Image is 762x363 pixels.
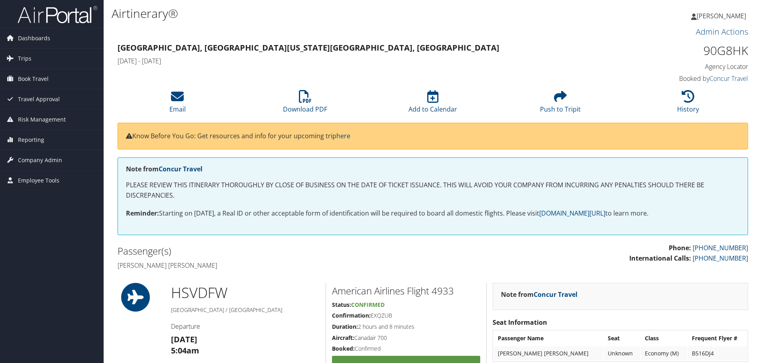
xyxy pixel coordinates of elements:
strong: International Calls: [629,254,691,263]
h5: EXQZUB [332,312,480,320]
p: Know Before You Go: Get resources and info for your upcoming trip [126,131,740,141]
strong: Seat Information [493,318,547,327]
a: Concur Travel [159,165,202,173]
h5: Confirmed [332,345,480,353]
a: [DOMAIN_NAME][URL] [539,209,605,218]
strong: 5:04am [171,345,199,356]
h4: [DATE] - [DATE] [118,57,587,65]
h4: Departure [171,322,320,331]
th: Passenger Name [494,331,603,345]
span: [PERSON_NAME] [697,12,746,20]
strong: Booked: [332,345,355,352]
td: Unknown [604,346,640,361]
span: Employee Tools [18,171,59,190]
h2: Passenger(s) [118,244,427,258]
span: Reporting [18,130,44,150]
strong: Duration: [332,323,358,330]
strong: [GEOGRAPHIC_DATA], [GEOGRAPHIC_DATA] [US_STATE][GEOGRAPHIC_DATA], [GEOGRAPHIC_DATA] [118,42,499,53]
strong: [DATE] [171,334,197,345]
h5: Canadair 700 [332,334,480,342]
h4: Agency Locator [599,62,748,71]
a: [PERSON_NAME] [691,4,754,28]
a: Concur Travel [709,74,748,83]
h2: American Airlines Flight 4933 [332,284,480,298]
strong: Confirmation: [332,312,371,319]
a: Add to Calendar [408,94,457,114]
td: [PERSON_NAME] [PERSON_NAME] [494,346,603,361]
span: Company Admin [18,150,62,170]
a: Email [169,94,186,114]
strong: Note from [501,290,577,299]
a: Download PDF [283,94,327,114]
strong: Status: [332,301,351,308]
th: Seat [604,331,640,345]
th: Frequent Flyer # [688,331,747,345]
img: airportal-logo.png [18,5,97,24]
p: PLEASE REVIEW THIS ITINERARY THOROUGHLY BY CLOSE OF BUSINESS ON THE DATE OF TICKET ISSUANCE. THIS... [126,180,740,200]
h1: Airtinerary® [112,5,540,22]
strong: Phone: [669,243,691,252]
a: History [677,94,699,114]
a: here [336,131,350,140]
td: Economy (M) [641,346,687,361]
h5: [GEOGRAPHIC_DATA] / [GEOGRAPHIC_DATA] [171,306,320,314]
h5: 2 hours and 8 minutes [332,323,480,331]
strong: Note from [126,165,202,173]
strong: Reminder: [126,209,159,218]
h4: [PERSON_NAME] [PERSON_NAME] [118,261,427,270]
th: Class [641,331,687,345]
p: Starting on [DATE], a Real ID or other acceptable form of identification will be required to boar... [126,208,740,219]
h1: 90G8HK [599,42,748,59]
span: Travel Approval [18,89,60,109]
a: Concur Travel [534,290,577,299]
td: B516DJ4 [688,346,747,361]
span: Confirmed [351,301,385,308]
a: [PHONE_NUMBER] [693,254,748,263]
strong: Aircraft: [332,334,354,341]
h1: HSV DFW [171,283,320,303]
span: Book Travel [18,69,49,89]
a: Push to Tripit [540,94,581,114]
span: Trips [18,49,31,69]
h4: Booked by [599,74,748,83]
a: [PHONE_NUMBER] [693,243,748,252]
a: Admin Actions [696,26,748,37]
span: Dashboards [18,28,50,48]
span: Risk Management [18,110,66,130]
